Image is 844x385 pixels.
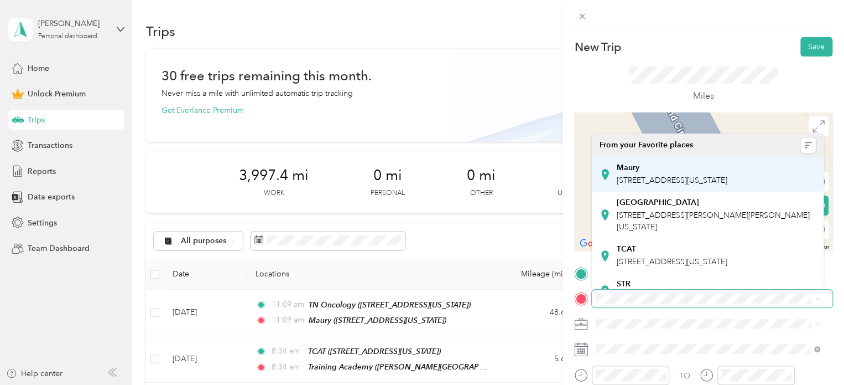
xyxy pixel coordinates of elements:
span: From your Favorite places [600,140,693,150]
iframe: Everlance-gr Chat Button Frame [782,323,844,385]
span: [STREET_ADDRESS][US_STATE] [617,257,727,266]
p: Miles [693,89,714,103]
span: [STREET_ADDRESS][PERSON_NAME][PERSON_NAME][US_STATE] [617,211,810,232]
span: [STREET_ADDRESS][US_STATE] [617,176,727,185]
div: TO [679,370,690,382]
strong: STR [617,279,631,289]
strong: Maury [617,163,639,173]
p: New Trip [574,39,621,55]
strong: TCAT [617,244,636,254]
img: Google [577,237,613,251]
a: Open this area in Google Maps (opens a new window) [577,237,613,251]
strong: [GEOGRAPHIC_DATA] [617,198,699,208]
button: Save [800,37,832,57]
